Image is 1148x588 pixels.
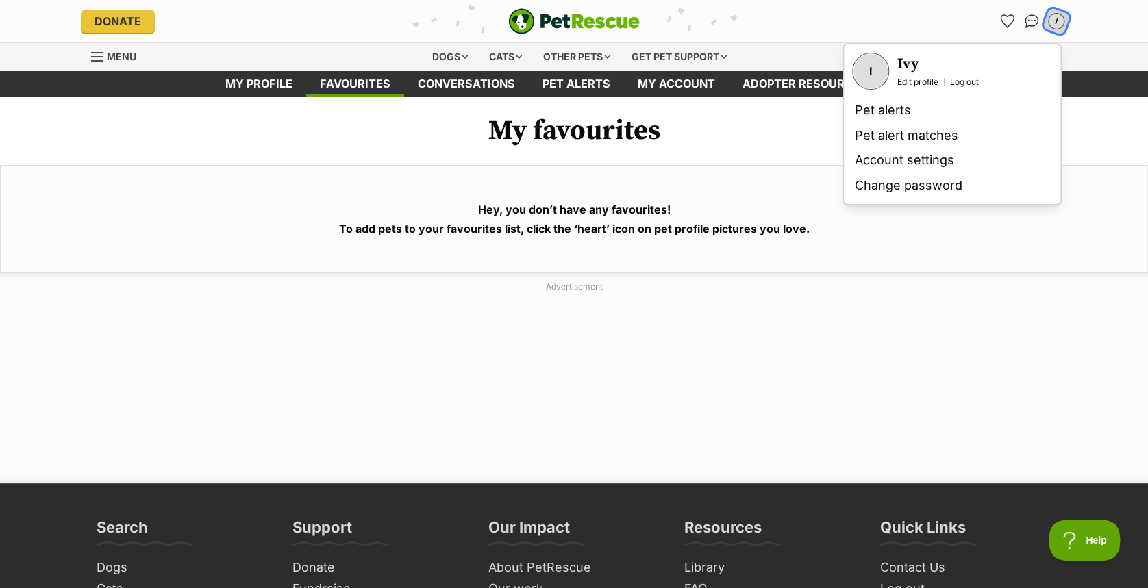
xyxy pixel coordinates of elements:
[849,123,1055,149] a: Pet alert matches
[14,200,1134,238] h3: Hey, you don’t have any favourites! To add pets to your favourites list, click the ‘heart’ icon o...
[880,517,966,545] h3: Quick Links
[852,53,889,90] a: Your profile
[849,173,1055,199] a: Change password
[853,54,888,88] div: I
[1042,7,1070,35] button: My account
[534,43,620,71] div: Other pets
[508,8,640,34] img: logo-e224e6f780fb5917bec1dbf3a21bbac754714ae5b6737aabdf751b685950b380.svg
[488,517,570,545] h3: Our Impact
[287,557,469,578] a: Donate
[306,71,404,97] a: Favourites
[423,43,477,71] div: Dogs
[81,10,155,33] a: Donate
[897,77,938,88] a: Edit profile
[729,71,881,97] a: Adopter resources
[479,43,532,71] div: Cats
[508,8,640,34] a: PetRescue
[404,71,529,97] a: conversations
[212,71,306,97] a: My profile
[1025,14,1039,28] img: chat-41dd97257d64d25036548639549fe6c8038ab92f7586957e7f3b1b290dea8141.svg
[996,10,1018,32] a: Favourites
[622,43,736,71] div: Get pet support
[91,557,273,578] a: Dogs
[897,55,979,74] h3: Ivy
[849,148,1055,173] a: Account settings
[1021,10,1043,32] a: Conversations
[242,298,906,470] iframe: Advertisement
[529,71,624,97] a: Pet alerts
[107,51,136,62] span: Menu
[91,43,146,68] a: Menu
[849,98,1055,123] a: Pet alerts
[292,517,352,545] h3: Support
[97,517,148,545] h3: Search
[483,557,665,578] a: About PetRescue
[996,10,1067,32] ul: Account quick links
[679,557,861,578] a: Library
[1049,520,1121,561] iframe: Help Scout Beacon - Open
[684,517,762,545] h3: Resources
[1047,12,1065,30] div: I
[950,77,979,88] a: Log out
[624,71,729,97] a: My account
[875,557,1057,578] a: Contact Us
[897,55,979,74] a: Your profile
